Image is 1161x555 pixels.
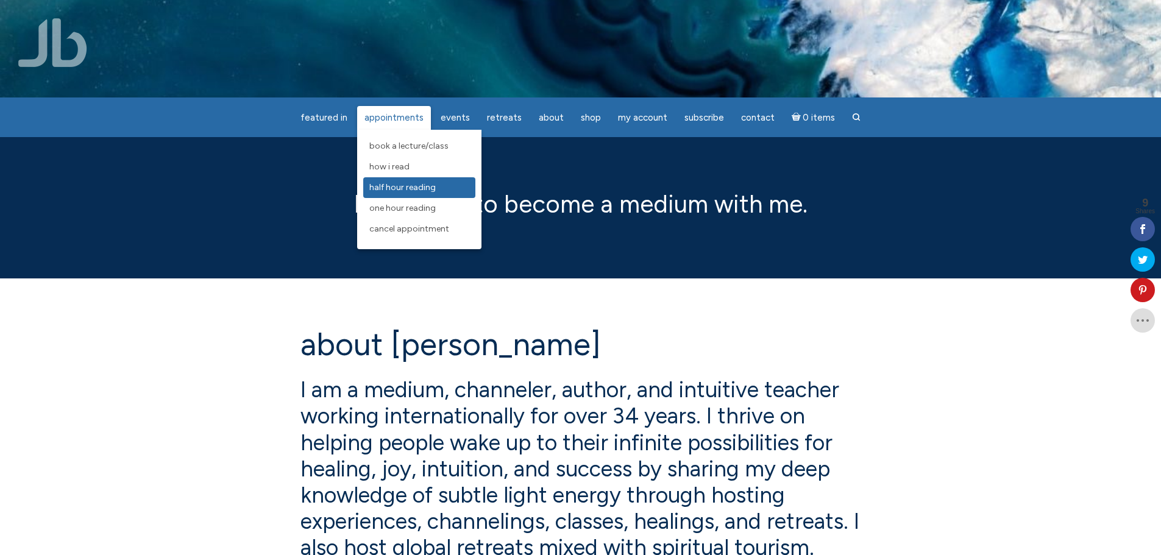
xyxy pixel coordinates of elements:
a: Retreats [480,106,529,130]
a: Subscribe [677,106,731,130]
span: Book a Lecture/Class [369,141,449,151]
span: 0 items [803,113,835,122]
a: Half Hour Reading [363,177,475,198]
span: Cancel Appointment [369,224,449,234]
a: One Hour Reading [363,198,475,219]
span: Appointments [364,112,424,123]
span: Retreats [487,112,522,123]
a: Cancel Appointment [363,219,475,239]
span: My Account [618,112,667,123]
span: Subscribe [684,112,724,123]
a: Contact [734,106,782,130]
i: Cart [792,112,803,123]
span: One Hour Reading [369,203,436,213]
span: Events [441,112,470,123]
span: Shares [1135,208,1155,214]
a: Appointments [357,106,431,130]
a: How I Read [363,157,475,177]
span: About [539,112,564,123]
a: My Account [611,106,675,130]
h1: About [PERSON_NAME] [300,327,861,362]
span: Shop [581,112,601,123]
a: Cart0 items [784,105,843,130]
a: Book a Lecture/Class [363,136,475,157]
a: About [531,106,571,130]
p: Learn how to become a medium with me. [300,186,861,222]
a: featured in [293,106,355,130]
span: How I Read [369,161,410,172]
a: Shop [573,106,608,130]
span: featured in [300,112,347,123]
a: Events [433,106,477,130]
span: Half Hour Reading [369,182,436,193]
span: 9 [1135,197,1155,208]
img: Jamie Butler. The Everyday Medium [18,18,87,67]
span: Contact [741,112,775,123]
